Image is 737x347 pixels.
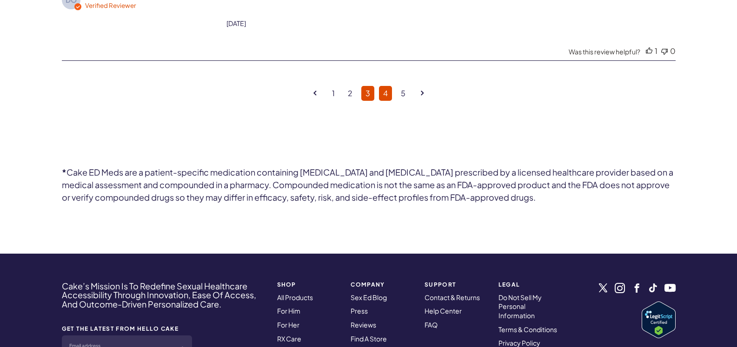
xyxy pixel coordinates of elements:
[351,307,368,315] a: Press
[277,293,313,301] a: All Products
[642,301,676,338] img: Verify Approval for www.hellocake.com
[655,46,657,56] div: 1
[498,282,561,288] strong: Legal
[62,282,265,309] h4: Cake’s Mission Is To Redefine Sexual Healthcare Accessibility Through Innovation, Ease Of Access,...
[344,86,357,101] a: Goto Page 2
[425,321,438,329] a: FAQ
[351,334,387,343] a: Find A Store
[309,84,321,103] a: Goto previous page
[351,293,387,301] a: Sex Ed Blog
[646,46,652,56] div: Vote up
[498,325,557,334] a: Terms & Conditions
[226,19,246,27] div: date
[328,86,339,101] a: Goto Page 1
[661,46,668,56] div: Vote down
[277,334,301,343] a: RX Care
[498,293,542,320] a: Do Not Sell My Personal Information
[670,46,676,56] div: 0
[642,301,676,338] a: Verify LegitScript Approval for www.hellocake.com
[425,293,480,301] a: Contact & Returns
[277,321,299,329] a: For Her
[226,19,246,27] div: [DATE]
[379,86,392,101] a: Goto Page 4
[85,1,136,9] span: Verified Reviewer
[277,282,340,288] strong: SHOP
[498,339,540,347] a: Privacy Policy
[351,321,376,329] a: Reviews
[425,307,462,315] a: Help Center
[425,282,487,288] strong: Support
[569,47,640,56] div: Was this review helpful?
[417,84,428,103] a: Goto next page
[62,166,676,203] h6: Cake ED Meds are a patient-specific medication containing [MEDICAL_DATA] and [MEDICAL_DATA] presc...
[62,326,192,332] strong: GET THE LATEST FROM HELLO CAKE
[361,86,374,101] a: Page 3
[397,86,410,101] a: Goto Page 5
[351,282,413,288] strong: COMPANY
[277,307,300,315] a: For Him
